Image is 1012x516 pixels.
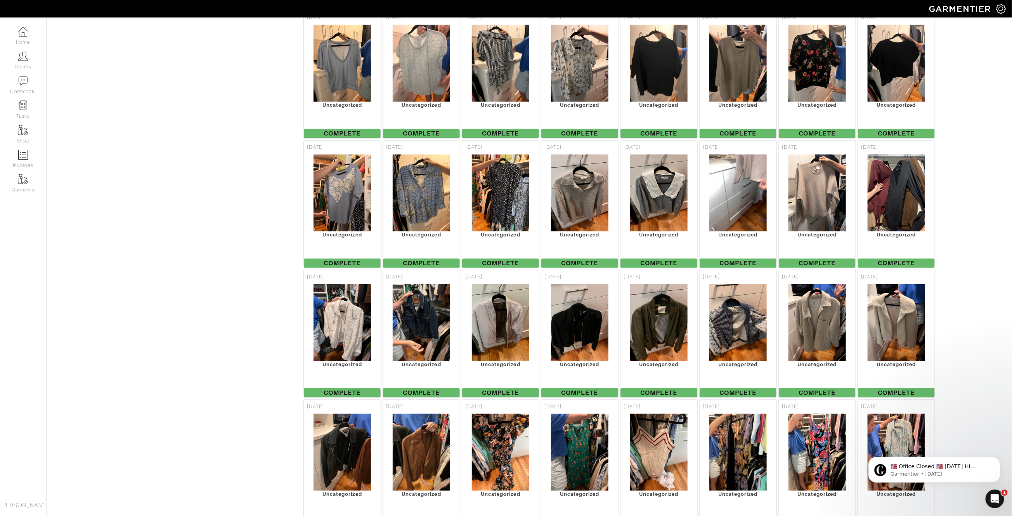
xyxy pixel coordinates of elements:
div: Uncategorized [383,361,460,367]
span: [DATE] [386,273,403,281]
a: [DATE] Uncategorized Complete [303,10,382,139]
div: Uncategorized [858,232,935,238]
div: Uncategorized [541,491,618,497]
span: [DATE] [465,403,482,410]
span: Complete [858,129,935,138]
img: Rn79shqPkkeHJNhcDvx2VWKr [392,284,451,361]
img: 6SyTiMUohNZrVojPFqUf1cHX [867,413,926,491]
span: [DATE] [624,14,641,21]
a: [DATE] Uncategorized Complete [619,269,698,399]
span: Complete [700,388,776,398]
img: FWKpTSfzANEggtjhPrqf4Qjv [551,24,609,102]
img: comment-icon-a0a6a9ef722e966f86d9cbdc48e553b5cf19dbc54f86b18d962a5391bc8f6eb6.png [18,76,28,86]
span: Complete [779,259,856,268]
img: qTpQporRefHPzBhKxZAqAHtY [313,154,372,232]
span: [DATE] [307,403,324,410]
a: [DATE] Uncategorized Complete [461,139,540,269]
a: [DATE] Uncategorized Complete [540,139,619,269]
a: [DATE] Uncategorized Complete [698,10,778,139]
a: [DATE] Uncategorized Complete [382,139,461,269]
img: VudX4iHHN83VJAdnDPex197n [471,154,530,232]
div: Uncategorized [779,361,856,367]
img: hfFk9gWAzkX5Mxqnd5RW5BLu [709,284,768,361]
span: [DATE] [465,14,482,21]
span: [DATE] [703,14,720,21]
img: wbzZZsXiwB5LqVyVHGmWg3cA [630,24,688,102]
div: Uncategorized [779,102,856,108]
span: [DATE] [782,403,799,410]
a: [DATE] Uncategorized Complete [778,139,857,269]
span: [DATE] [386,144,403,151]
img: garments-icon-b7da505a4dc4fd61783c78ac3ca0ef83fa9d6f193b1c9dc38574b1d14d53ca28.png [18,125,28,135]
span: Complete [541,259,618,268]
span: [DATE] [782,144,799,151]
a: [DATE] Uncategorized Complete [540,10,619,139]
div: Uncategorized [383,102,460,108]
div: Uncategorized [700,232,776,238]
span: Complete [858,259,935,268]
img: SSLGcqPFSPRvKchUY7sZnTxB [471,24,530,102]
span: Complete [383,388,460,398]
a: [DATE] Uncategorized Complete [619,10,698,139]
div: Uncategorized [304,232,381,238]
span: [DATE] [703,273,720,281]
div: Uncategorized [700,102,776,108]
span: [DATE] [624,403,641,410]
span: [DATE] [544,14,561,21]
a: [DATE] Uncategorized Complete [857,139,936,269]
span: [DATE] [861,144,878,151]
span: [DATE] [544,403,561,410]
img: q3Apf6UP7cuct2QEPFkvcMUe [788,154,847,232]
img: e3Qj5cWMUjGjdZTwEk9oWKTq [313,24,372,102]
img: gQaX9ungzXSHHVxuaaDEz4sj [709,413,768,491]
a: [DATE] Uncategorized Complete [461,10,540,139]
a: [DATE] Uncategorized Complete [698,269,778,399]
img: WkRL4J8NgJCZSsL35TECoi5Y [313,284,372,361]
span: Complete [541,388,618,398]
div: Uncategorized [858,102,935,108]
span: 1 [1002,490,1008,496]
div: Uncategorized [620,491,697,497]
span: [DATE] [465,273,482,281]
div: Uncategorized [383,491,460,497]
span: [DATE] [782,273,799,281]
img: 9qjhbK3tbVQ3YbDENA8y8Jvx [471,413,530,491]
img: JVna4Xuc5dSGfR8dwFNtrCGk [551,413,609,491]
img: 1rBw34hQKc2KBaKVZS3pUmmv [630,154,688,232]
img: FudzQXvczKt5KCx1aQibG1Fv [788,24,847,102]
span: Complete [620,259,697,268]
span: [DATE] [624,273,641,281]
img: reminder-icon-8004d30b9f0a5d33ae49ab947aed9ed385cf756f9e5892f1edd6e32f2345188e.png [18,101,28,110]
img: gear-icon-white-bd11855cb880d31180b6d7d6211b90ccbf57a29d726f0c71d8c61bd08dd39cc2.png [996,4,1006,14]
span: [DATE] [544,144,561,151]
span: Complete [383,259,460,268]
span: Complete [383,129,460,138]
div: Uncategorized [462,491,539,497]
a: [DATE] Uncategorized Complete [540,269,619,399]
img: GLcHkaacA1PUy4kWZ9Todhyp [630,284,688,361]
span: Complete [304,259,381,268]
div: Uncategorized [541,102,618,108]
div: Uncategorized [304,102,381,108]
div: Uncategorized [462,361,539,367]
div: Uncategorized [383,232,460,238]
img: HNjDXciPT1iXMv7vzVn9xcBm [788,284,847,361]
span: [DATE] [465,144,482,151]
span: Complete [858,388,935,398]
div: Uncategorized [620,361,697,367]
a: [DATE] Uncategorized Complete [778,10,857,139]
img: GeE4WxvDnJmYQMLsc1SueYJn [867,284,926,361]
img: ED1jS2sPPnZKtUiK1U4x4pbQ [313,413,372,491]
a: [DATE] Uncategorized Complete [303,269,382,399]
a: [DATE] Uncategorized Complete [857,269,936,399]
img: uBHVTgsPe2ryYLYTobeGq2u7 [867,24,926,102]
img: orders-icon-0abe47150d42831381b5fb84f609e132dff9fe21cb692f30cb5eec754e2cba89.png [18,150,28,160]
span: Complete [700,129,776,138]
span: Complete [700,259,776,268]
a: [DATE] Uncategorized Complete [303,139,382,269]
img: rrFKeMM8xoag5xVn4ugpZ1LU [788,413,847,491]
div: Uncategorized [304,491,381,497]
span: Complete [462,388,539,398]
